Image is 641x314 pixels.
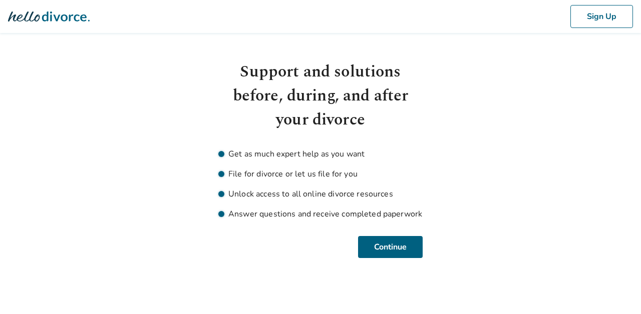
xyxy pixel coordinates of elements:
li: Get as much expert help as you want [218,148,423,160]
button: Sign Up [570,5,633,28]
li: File for divorce or let us file for you [218,168,423,180]
li: Unlock access to all online divorce resources [218,188,423,200]
li: Answer questions and receive completed paperwork [218,208,423,220]
h1: Support and solutions before, during, and after your divorce [218,60,423,132]
button: Continue [358,236,423,258]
